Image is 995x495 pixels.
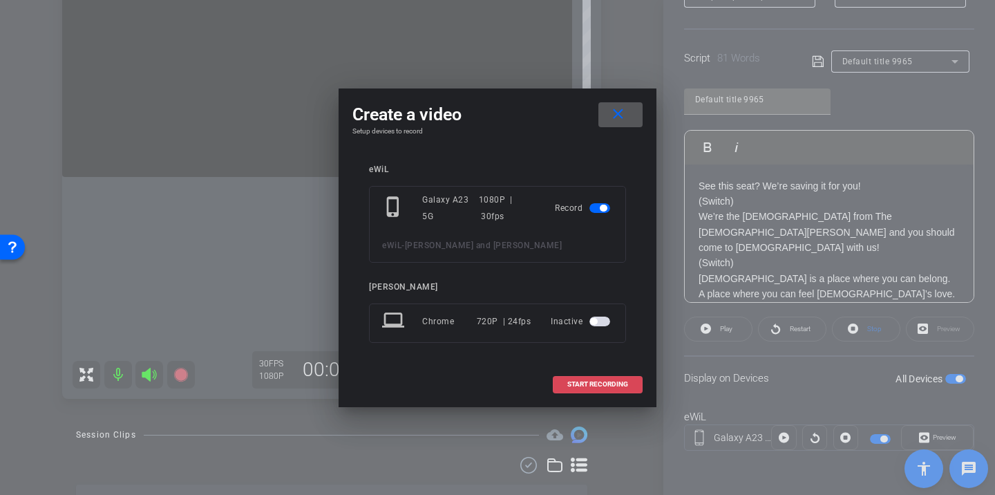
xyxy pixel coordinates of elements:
[382,196,407,221] mat-icon: phone_iphone
[382,309,407,334] mat-icon: laptop
[405,241,562,250] span: [PERSON_NAME] and [PERSON_NAME]
[352,127,643,136] h4: Setup devices to record
[609,106,627,123] mat-icon: close
[422,192,479,225] div: Galaxy A23 5G
[479,192,535,225] div: 1080P | 30fps
[352,102,643,127] div: Create a video
[555,192,613,225] div: Record
[551,309,613,334] div: Inactive
[477,309,531,334] div: 720P | 24fps
[382,241,401,250] span: eWiL
[553,376,643,393] button: START RECORDING
[567,381,628,388] span: START RECORDING
[369,282,626,292] div: [PERSON_NAME]
[401,241,405,250] span: -
[369,165,626,175] div: eWiL
[422,309,477,334] div: Chrome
